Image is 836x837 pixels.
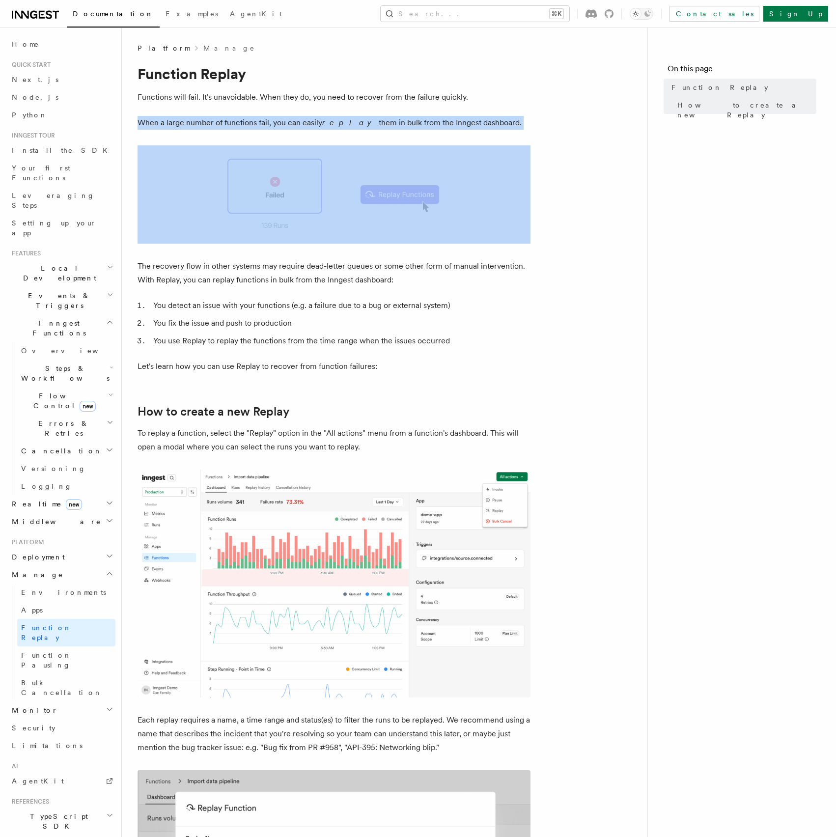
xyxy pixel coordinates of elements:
[8,737,115,754] a: Limitations
[21,606,43,614] span: Apps
[17,418,107,438] span: Errors & Retries
[322,118,379,127] em: replay
[224,3,288,27] a: AgentKit
[550,9,563,19] kbd: ⌘K
[8,187,115,214] a: Leveraging Steps
[668,79,816,96] a: Function Replay
[8,214,115,242] a: Setting up your app
[8,250,41,257] span: Features
[138,360,530,373] p: Let's learn how you can use Replay to recover from function failures:
[12,192,95,209] span: Leveraging Steps
[138,65,530,83] h1: Function Replay
[17,477,115,495] a: Logging
[677,100,816,120] span: How to create a new Replay
[21,624,72,642] span: Function Replay
[8,259,115,287] button: Local Development
[763,6,828,22] a: Sign Up
[671,83,768,92] span: Function Replay
[8,538,44,546] span: Platform
[21,679,102,697] span: Bulk Cancellation
[8,61,51,69] span: Quick start
[8,772,115,790] a: AgentKit
[230,10,282,18] span: AgentKit
[630,8,653,20] button: Toggle dark mode
[8,132,55,139] span: Inngest tour
[17,387,115,415] button: Flow Controlnew
[21,482,72,490] span: Logging
[8,705,58,715] span: Monitor
[8,566,115,584] button: Manage
[8,570,63,580] span: Manage
[17,619,115,646] a: Function Replay
[8,552,65,562] span: Deployment
[8,495,115,513] button: Realtimenew
[17,442,115,460] button: Cancellation
[8,701,115,719] button: Monitor
[8,798,49,806] span: References
[17,446,102,456] span: Cancellation
[12,93,58,101] span: Node.js
[150,334,530,348] li: You use Replay to replay the functions from the time range when the issues occurred
[12,76,58,84] span: Next.js
[166,10,218,18] span: Examples
[8,287,115,314] button: Events & Triggers
[17,363,110,383] span: Steps & Workflows
[21,347,122,355] span: Overview
[8,762,18,770] span: AI
[138,116,530,130] p: When a large number of functions fail, you can easily them in bulk from the Inngest dashboard.
[138,145,530,244] img: Relay graphic
[12,164,70,182] span: Your first Functions
[8,141,115,159] a: Install the SDK
[138,43,190,53] span: Platform
[12,724,56,732] span: Security
[8,71,115,88] a: Next.js
[8,159,115,187] a: Your first Functions
[21,465,86,473] span: Versioning
[138,259,530,287] p: The recovery flow in other systems may require dead-letter queues or some other form of manual in...
[138,426,530,454] p: To replay a function, select the "Replay" option in the "All actions" menu from a function's dash...
[21,588,106,596] span: Environments
[17,391,108,411] span: Flow Control
[17,584,115,601] a: Environments
[8,517,101,527] span: Middleware
[12,777,64,785] span: AgentKit
[8,106,115,124] a: Python
[66,499,82,510] span: new
[67,3,160,28] a: Documentation
[17,360,115,387] button: Steps & Workflows
[8,88,115,106] a: Node.js
[17,415,115,442] button: Errors & Retries
[12,146,113,154] span: Install the SDK
[8,342,115,495] div: Inngest Functions
[669,6,759,22] a: Contact sales
[8,35,115,53] a: Home
[138,470,530,697] img: Replay button in function runs page
[673,96,816,124] a: How to create a new Replay
[80,401,96,412] span: new
[8,318,106,338] span: Inngest Functions
[8,584,115,701] div: Manage
[12,219,96,237] span: Setting up your app
[138,90,530,104] p: Functions will fail. It's unavoidable. When they do, you need to recover from the failure quickly.
[17,601,115,619] a: Apps
[17,460,115,477] a: Versioning
[17,646,115,674] a: Function Pausing
[8,548,115,566] button: Deployment
[8,499,82,509] span: Realtime
[160,3,224,27] a: Examples
[8,808,115,835] button: TypeScript SDK
[8,291,107,310] span: Events & Triggers
[138,713,530,754] p: Each replay requires a name, a time range and status(es) to filter the runs to be replayed. We re...
[668,63,816,79] h4: On this page
[73,10,154,18] span: Documentation
[8,719,115,737] a: Security
[8,314,115,342] button: Inngest Functions
[17,342,115,360] a: Overview
[17,674,115,701] a: Bulk Cancellation
[150,299,530,312] li: You detect an issue with your functions (e.g. a failure due to a bug or external system)
[8,263,107,283] span: Local Development
[12,39,39,49] span: Home
[8,811,106,831] span: TypeScript SDK
[8,513,115,530] button: Middleware
[12,742,83,750] span: Limitations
